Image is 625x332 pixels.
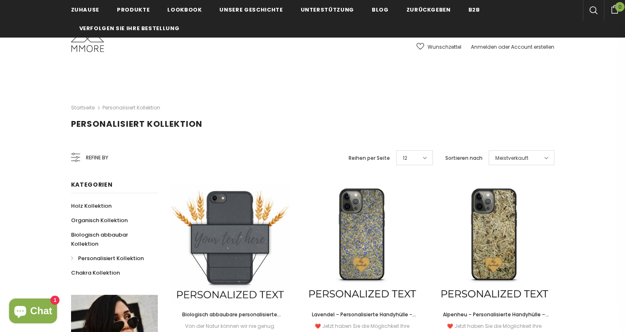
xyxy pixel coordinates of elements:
span: Wunschzettel [428,43,461,51]
a: Chakra Kollektion [71,266,120,280]
span: 0 [615,2,625,12]
a: Lavendel – Personalisierte Handyhülle - Personalisiertes Geschenk [302,310,422,319]
span: Produkte [117,6,150,14]
span: Zuhause [71,6,100,14]
span: Alpenheu – Personalisierte Handyhülle – Personalisiertes Geschenk [443,311,549,327]
a: Alpenheu – Personalisierte Handyhülle – Personalisiertes Geschenk [435,310,554,319]
span: Blog [372,6,389,14]
span: Lookbook [167,6,202,14]
a: Anmelden [471,43,497,50]
span: Biologisch abbaubare personalisierte Handyhülle - Schwarz [182,311,281,327]
a: Organisch Kollektion [71,213,128,228]
label: Sortieren nach [445,154,482,162]
span: oder [498,43,510,50]
a: 0 [604,4,625,14]
a: Biologisch abbaubare personalisierte Handyhülle - Schwarz [170,310,290,319]
label: Reihen per Seite [349,154,390,162]
a: Biologisch abbaubar Kollektion [71,228,149,251]
span: Organisch Kollektion [71,216,128,224]
a: Verfolgen Sie Ihre Bestellung [79,19,180,37]
span: Holz Kollektion [71,202,112,210]
span: Verfolgen Sie Ihre Bestellung [79,24,180,32]
a: Personalisiert Kollektion [71,251,144,266]
span: Lavendel – Personalisierte Handyhülle - Personalisiertes Geschenk [312,311,416,327]
span: Zurückgeben [406,6,451,14]
span: B2B [468,6,480,14]
span: Biologisch abbaubar Kollektion [71,231,128,248]
a: Wunschzettel [416,40,461,54]
a: Startseite [71,103,95,113]
span: Chakra Kollektion [71,269,120,277]
img: MMORE Cases [71,29,104,52]
span: Personalisiert Kollektion [78,254,144,262]
a: Account erstellen [511,43,554,50]
a: Holz Kollektion [71,199,112,213]
span: Meistverkauft [495,154,528,162]
span: Unsere Geschichte [219,6,283,14]
a: Personalisiert Kollektion [102,104,160,111]
span: Kategorien [71,180,113,189]
inbox-online-store-chat: Onlineshop-Chat von Shopify [7,299,59,325]
span: Unterstützung [301,6,354,14]
span: 12 [403,154,407,162]
span: Personalisiert Kollektion [71,118,202,130]
span: Refine by [86,153,108,162]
